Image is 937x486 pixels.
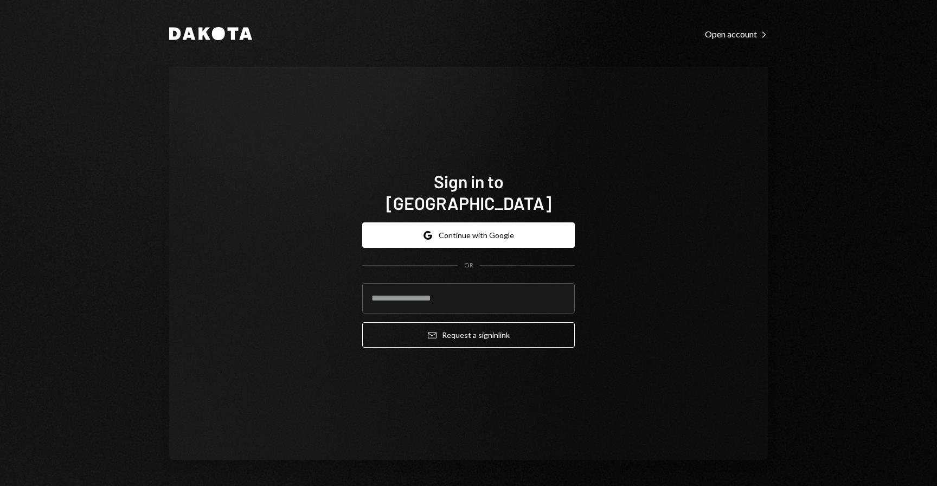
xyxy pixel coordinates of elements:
button: Continue with Google [362,222,575,248]
h1: Sign in to [GEOGRAPHIC_DATA] [362,170,575,214]
div: OR [464,261,473,270]
div: Open account [705,29,768,40]
a: Open account [705,28,768,40]
button: Request a signinlink [362,322,575,348]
